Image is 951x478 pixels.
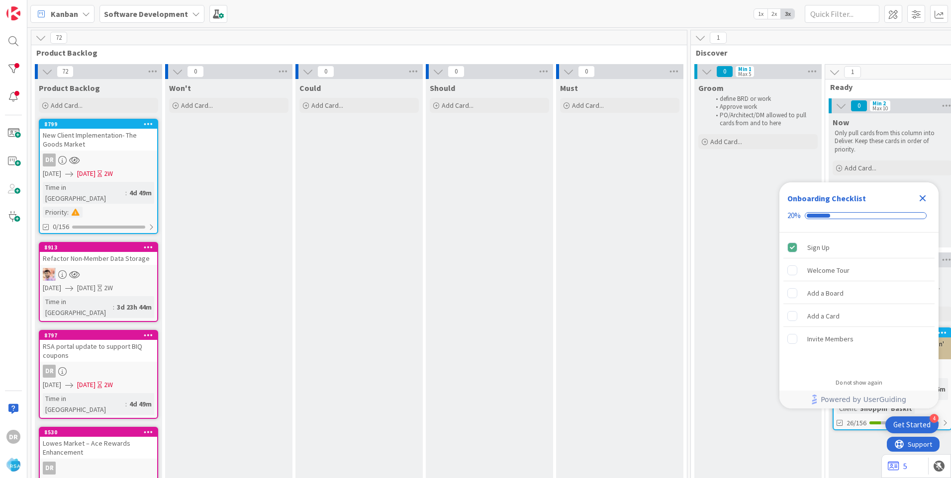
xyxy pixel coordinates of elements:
div: Checklist Container [779,182,939,408]
span: Must [560,83,578,93]
div: Add a Board is incomplete. [783,282,935,304]
span: Add Card... [311,101,343,110]
span: : [125,187,127,198]
span: Won't [169,83,191,93]
b: Software Development [104,9,188,19]
div: DR [43,154,56,166]
div: 8530 [44,429,157,436]
span: Could [299,83,321,93]
div: 3d 23h 44m [114,302,154,313]
div: Sign Up [807,241,830,253]
li: Approve work [710,103,816,111]
input: Quick Filter... [805,5,879,23]
div: 8530Lowes Market – Ace Rewards Enhancement [40,428,157,459]
div: Footer [779,391,939,408]
div: Open Get Started checklist, remaining modules: 4 [885,416,939,433]
li: define BRD or work [710,95,816,103]
div: 8797 [40,331,157,340]
span: 2x [767,9,781,19]
div: 4d 49m [127,398,154,409]
div: DR [43,462,56,475]
span: : [113,302,114,313]
span: 1 [844,66,861,78]
span: [DATE] [43,380,61,390]
div: RS [40,268,157,281]
span: : [125,398,127,409]
div: 8913 [40,243,157,252]
span: 3x [781,9,794,19]
span: 26/156 [847,418,866,428]
div: Add a Board [807,287,844,299]
span: Add Card... [710,137,742,146]
div: Time in [GEOGRAPHIC_DATA] [43,393,125,415]
a: 8797RSA portal update to support BIQ couponsDR[DATE][DATE]2WTime in [GEOGRAPHIC_DATA]:4d 49m [39,330,158,419]
span: 0 [317,66,334,78]
span: 0/156 [53,222,69,232]
div: Min 2 [872,101,886,106]
div: 8799 [44,121,157,128]
span: : [67,207,69,218]
span: 1 [710,32,727,44]
div: 8913 [44,244,157,251]
div: DR [43,365,56,378]
div: DR [40,365,157,378]
span: Product Backlog [39,83,100,93]
div: Welcome Tour is incomplete. [783,259,935,281]
span: [DATE] [77,380,95,390]
span: Add Card... [51,101,83,110]
div: Invite Members is incomplete. [783,328,935,350]
span: 72 [50,32,67,44]
div: Invite Members [807,333,854,345]
span: Discover [696,48,951,58]
span: [DATE] [77,283,95,293]
a: 8799New Client Implementation- The Goods MarketDR[DATE][DATE]2WTime in [GEOGRAPHIC_DATA]:4d 49mPr... [39,119,158,234]
span: Groom [698,83,724,93]
img: avatar [6,458,20,472]
div: Refactor Non-Member Data Storage [40,252,157,265]
span: [DATE] [43,168,61,179]
li: PO/Architect/DM allowed to pull cards from and to here [710,111,816,128]
div: DR [40,462,157,475]
span: 0 [187,66,204,78]
div: Do not show again [836,379,882,387]
span: 0 [716,66,733,78]
div: Checklist items [779,233,939,372]
span: [DATE] [77,168,95,179]
span: Now [833,117,849,127]
div: 8797RSA portal update to support BIQ coupons [40,331,157,362]
div: 2W [104,380,113,390]
div: 4 [930,414,939,423]
span: 0 [851,100,867,112]
div: 20% [787,211,801,220]
div: Priority [43,207,67,218]
span: Add Card... [442,101,474,110]
div: Lowes Market – Ace Rewards Enhancement [40,437,157,459]
div: Onboarding Checklist [787,192,866,204]
div: Min 1 [738,67,752,72]
div: Time in [GEOGRAPHIC_DATA] [43,182,125,204]
div: 8797 [44,332,157,339]
span: 0 [578,66,595,78]
div: Add a Card is incomplete. [783,305,935,327]
div: New Client Implementation- The Goods Market [40,129,157,151]
div: Max 10 [872,106,888,111]
span: Powered by UserGuiding [821,394,906,405]
div: 8530 [40,428,157,437]
div: Max 5 [738,72,751,77]
div: 8913Refactor Non-Member Data Storage [40,243,157,265]
div: 4d 49m [127,187,154,198]
span: Ready [830,82,947,92]
span: [DATE] [43,283,61,293]
div: DR [6,430,20,444]
span: 0 [448,66,465,78]
span: Add Card... [181,101,213,110]
div: Add a Card [807,310,840,322]
div: DR [40,154,157,166]
img: Visit kanbanzone.com [6,6,20,20]
div: 2W [104,168,113,179]
div: Checklist progress: 20% [787,211,931,220]
div: 2W [104,283,113,293]
a: 8913Refactor Non-Member Data StorageRS[DATE][DATE]2WTime in [GEOGRAPHIC_DATA]:3d 23h 44m [39,242,158,322]
span: Add Card... [572,101,604,110]
div: 8799 [40,120,157,129]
